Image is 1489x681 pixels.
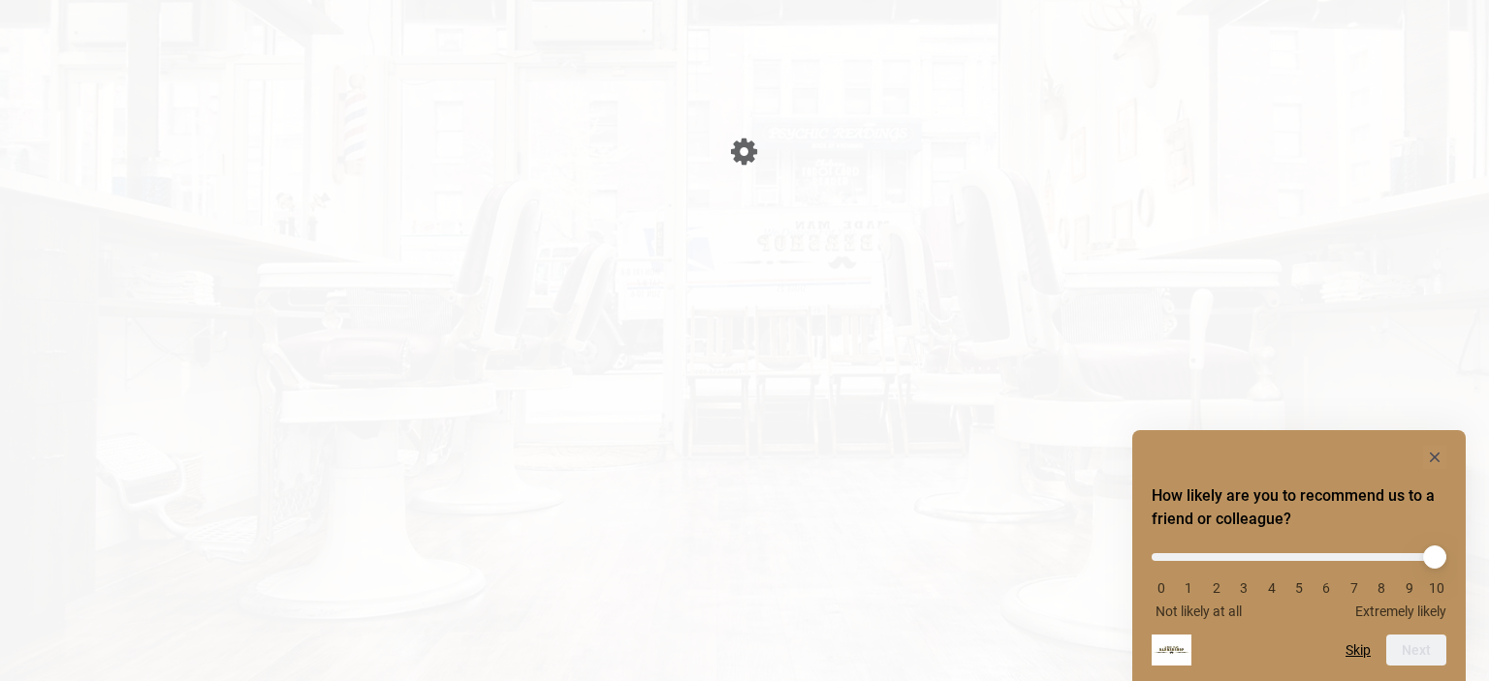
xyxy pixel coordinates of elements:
[1423,446,1446,469] button: Hide survey
[1262,580,1282,596] li: 4
[1355,604,1446,619] span: Extremely likely
[1372,580,1391,596] li: 8
[1156,604,1242,619] span: Not likely at all
[1152,446,1446,666] div: How likely are you to recommend us to a friend or colleague? Select an option from 0 to 10, with ...
[1427,580,1446,596] li: 10
[1152,484,1446,531] h2: How likely are you to recommend us to a friend or colleague? Select an option from 0 to 10, with ...
[1345,580,1364,596] li: 7
[1234,580,1253,596] li: 3
[1152,539,1446,619] div: How likely are you to recommend us to a friend or colleague? Select an option from 0 to 10, with ...
[1207,580,1226,596] li: 2
[1289,580,1309,596] li: 5
[1179,580,1198,596] li: 1
[1152,580,1171,596] li: 0
[1346,642,1371,658] button: Skip
[1400,580,1419,596] li: 9
[1386,635,1446,666] button: Next question
[1316,580,1336,596] li: 6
